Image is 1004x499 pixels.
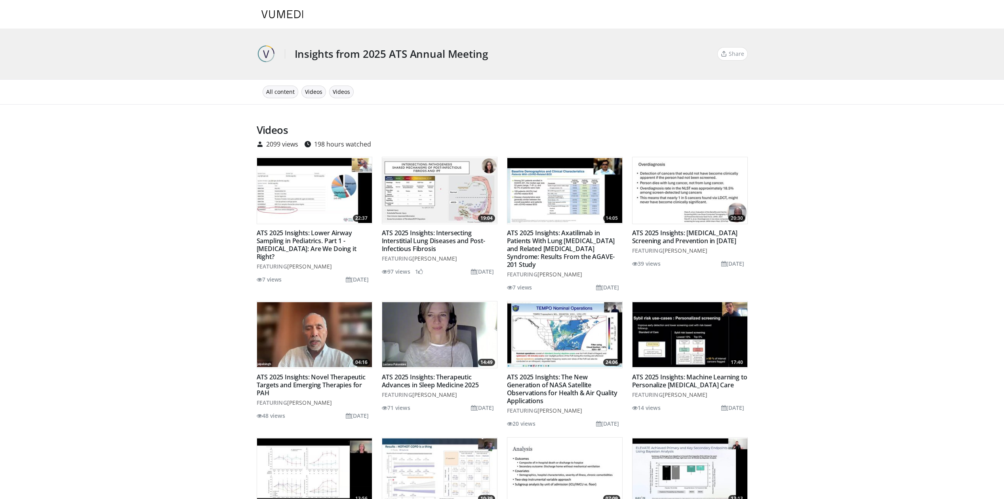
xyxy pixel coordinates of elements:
[257,44,276,63] img: 73173557-0a58-472a-a52e-4c54f8acec65.png
[382,158,497,223] img: dcf06367-6a8e-463d-84b1-5c428b0c7a6d.300x170_q85_crop-smart_upscale.jpg
[507,229,615,269] a: ATS 2025 Insights: Axatilimab in Patients With Lung [MEDICAL_DATA] and Related [MEDICAL_DATA] Syn...
[346,411,369,420] li: [DATE]
[261,10,303,18] img: VuMedi Logo
[257,373,366,397] a: ATS 2025 Insights: Novel Therapeutic Targets and Emerging Therapies for PAH
[353,359,370,366] span: 04:16
[633,158,747,223] img: 13116ec4-146d-45bd-82b2-03e976fb024b.300x170_q85_crop-smart_upscale.jpg
[717,47,748,61] a: Share
[603,359,620,366] span: 24:06
[333,88,350,96] span: Videos
[382,302,497,367] a: 14:49
[507,158,622,223] img: 033b7f8b-5db8-41de-a580-4725f6dc969f.300x170_q85_crop-smart_upscale.jpg
[346,275,369,284] li: [DATE]
[507,283,532,291] li: 7 views
[382,229,485,253] a: ATS 2025 Insights: Intersecting Interstitial Lung Diseases and Post-Infectious Fibrosis
[382,302,497,367] img: 4211e474-91c6-484f-bd44-9dff95167658.300x170_q85_crop-smart_upscale.jpg
[632,229,738,245] a: ATS 2025 Insights: [MEDICAL_DATA] Screening and Prevention in [DATE]
[478,359,495,366] span: 14:49
[257,158,372,223] a: 22:37
[382,254,497,263] div: FEATURING
[382,373,479,389] a: ATS 2025 Insights: Therapeutic Advances in Sleep Medicine 2025
[257,124,576,136] h3: Videos
[537,270,583,278] a: [PERSON_NAME]
[632,246,748,255] div: FEATURING
[603,215,620,222] span: 14:05
[266,88,295,96] span: All content
[632,390,748,399] div: FEATURING
[663,247,708,254] a: [PERSON_NAME]
[415,267,423,276] li: 1
[353,215,370,222] span: 22:37
[382,390,497,399] div: FEATURING
[257,229,356,261] a: ATS 2025 Insights: Lower Airway Sampling in Pediatrics. Part 1 - [MEDICAL_DATA]: Are We Doing it ...
[633,158,747,223] a: 20:30
[257,302,372,367] img: b519ace2-0526-4b4a-a573-48e9f3b53066.300x170_q85_crop-smart_upscale.jpg
[507,406,623,415] div: FEATURING
[257,411,285,420] li: 48 views
[507,270,623,278] div: FEATURING
[329,86,354,98] a: Videos
[596,419,619,428] li: [DATE]
[633,302,747,367] img: bfb7f5f1-5e35-4932-b54f-3718e88b171c.300x170_q85_crop-smart_upscale.jpg
[287,263,332,270] a: [PERSON_NAME]
[728,359,745,366] span: 17:40
[257,398,372,407] div: FEATURING
[257,262,372,270] div: FEATURING
[305,88,322,96] span: Videos
[257,275,282,284] li: 7 views
[287,399,332,406] a: [PERSON_NAME]
[295,48,488,60] h3: Insights from 2025 ATS Annual Meeting
[412,255,457,262] a: [PERSON_NAME]
[632,404,661,412] li: 14 views
[412,391,457,398] a: [PERSON_NAME]
[257,158,372,223] img: 47934d27-5c28-4bbb-99b7-5d0be05c1669.300x170_q85_crop-smart_upscale.jpg
[632,373,747,389] a: ATS 2025 Insights: Machine Learning to Personalize [MEDICAL_DATA] Care
[728,215,745,222] span: 20:30
[382,404,410,412] li: 71 views
[507,158,622,223] a: 14:05
[537,407,583,414] a: [PERSON_NAME]
[314,141,371,147] span: 198 hours watched
[633,302,747,367] a: 17:40
[507,419,535,428] li: 20 views
[507,302,622,367] img: 6879bd05-86c7-44ac-8d41-f1f7c9b70668.300x170_q85_crop-smart_upscale.jpg
[382,158,497,223] a: 19:04
[721,404,745,412] li: [DATE]
[729,50,744,58] span: Share
[507,302,622,367] a: 24:06
[721,259,745,268] li: [DATE]
[382,267,410,276] li: 97 views
[663,391,708,398] a: [PERSON_NAME]
[471,267,494,276] li: [DATE]
[257,302,372,367] a: 04:16
[478,215,495,222] span: 19:04
[266,141,298,147] span: 2099 views
[301,86,326,98] a: Videos
[632,259,661,268] li: 39 views
[263,86,298,98] a: All content
[596,283,619,291] li: [DATE]
[507,373,617,405] a: ATS 2025 Insights: The New Generation of NASA Satellite Observations for Health & Air Quality App...
[471,404,494,412] li: [DATE]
